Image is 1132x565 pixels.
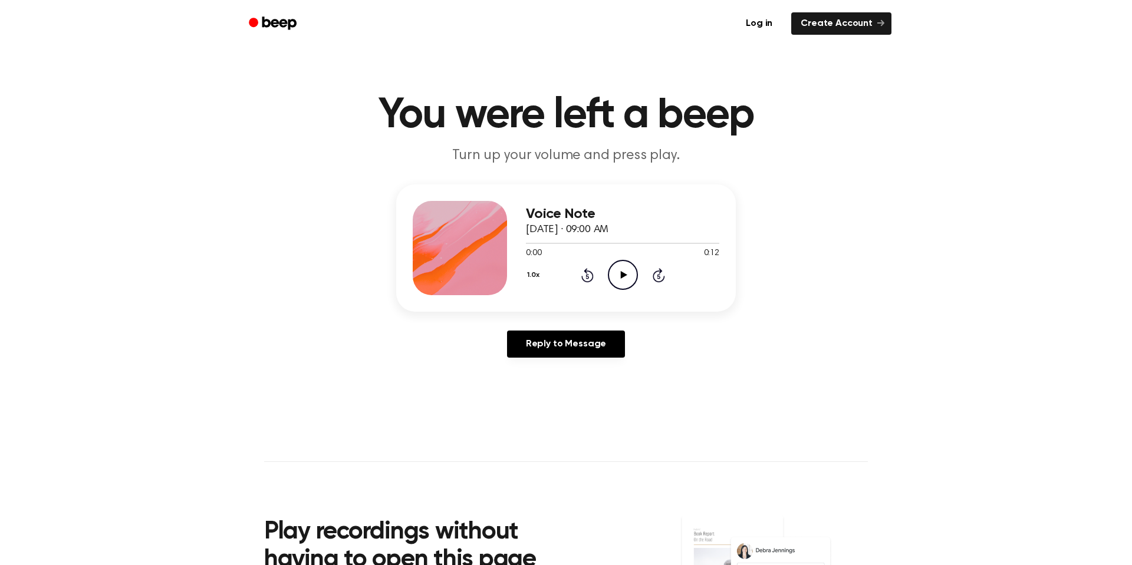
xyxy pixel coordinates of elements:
[734,10,784,37] a: Log in
[791,12,891,35] a: Create Account
[526,224,608,235] span: [DATE] · 09:00 AM
[526,247,541,260] span: 0:00
[340,146,792,166] p: Turn up your volume and press play.
[526,265,544,285] button: 1.0x
[526,206,719,222] h3: Voice Note
[507,331,625,358] a: Reply to Message
[704,247,719,260] span: 0:12
[264,94,868,137] h1: You were left a beep
[241,12,307,35] a: Beep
